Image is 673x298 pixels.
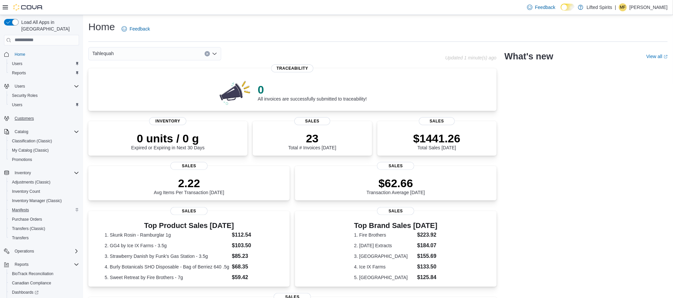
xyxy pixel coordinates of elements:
[7,205,82,215] button: Manifests
[1,260,82,269] button: Reports
[419,117,455,125] span: Sales
[7,269,82,278] button: BioTrack Reconciliation
[88,20,115,34] h1: Home
[7,91,82,100] button: Security Roles
[9,206,79,214] span: Manifests
[9,215,79,223] span: Purchase Orders
[417,273,437,281] dd: $125.84
[12,261,79,268] span: Reports
[9,60,79,68] span: Users
[7,224,82,233] button: Transfers (Classic)
[12,50,28,58] a: Home
[9,206,32,214] a: Manifests
[9,69,79,77] span: Reports
[9,215,45,223] a: Purchase Orders
[413,132,460,150] div: Total Sales [DATE]
[12,247,37,255] button: Operations
[354,232,415,238] dt: 1. Fire Brothers
[9,197,79,205] span: Inventory Manager (Classic)
[288,132,336,150] div: Total # Invoices [DATE]
[7,59,82,68] button: Users
[587,3,612,11] p: Lifted Spirits
[377,162,414,170] span: Sales
[12,114,79,122] span: Customers
[367,177,425,190] p: $62.66
[154,177,224,190] p: 2.22
[12,70,26,76] span: Reports
[1,49,82,59] button: Home
[9,225,79,233] span: Transfers (Classic)
[7,187,82,196] button: Inventory Count
[12,128,79,136] span: Catalog
[12,235,29,241] span: Transfers
[354,222,437,230] h3: Top Brand Sales [DATE]
[9,137,79,145] span: Classification (Classic)
[12,169,34,177] button: Inventory
[15,262,29,267] span: Reports
[354,242,415,249] dt: 2. [DATE] Extracts
[149,117,186,125] span: Inventory
[615,3,616,11] p: |
[505,51,553,62] h2: What's new
[15,249,34,254] span: Operations
[417,242,437,250] dd: $184.07
[15,129,28,134] span: Catalog
[9,270,79,278] span: BioTrack Reconciliation
[7,278,82,288] button: Canadian Compliance
[212,51,217,56] button: Open list of options
[105,274,229,281] dt: 5. Sweet Retreat by Fire Brothers - 7g
[9,146,51,154] a: My Catalog (Classic)
[9,279,54,287] a: Canadian Compliance
[445,55,496,60] p: Updated 1 minute(s) ago
[9,146,79,154] span: My Catalog (Classic)
[9,101,25,109] a: Users
[12,114,37,122] a: Customers
[9,197,64,205] a: Inventory Manager (Classic)
[9,69,29,77] a: Reports
[105,232,229,238] dt: 1. Skunk Rosin - Ramburglar 1g
[7,233,82,243] button: Transfers
[7,146,82,155] button: My Catalog (Classic)
[525,1,558,14] a: Feedback
[367,177,425,195] div: Transaction Average [DATE]
[12,157,32,162] span: Promotions
[15,84,25,89] span: Users
[9,137,55,145] a: Classification (Classic)
[105,222,273,230] h3: Top Product Sales [DATE]
[130,26,150,32] span: Feedback
[105,263,229,270] dt: 4. Burly Botanicals SHO Disposable - Bag of Berriez 640 .5g
[12,207,29,213] span: Manifests
[9,225,48,233] a: Transfers (Classic)
[9,288,41,296] a: Dashboards
[12,189,40,194] span: Inventory Count
[7,288,82,297] a: Dashboards
[232,263,273,271] dd: $68.35
[12,217,42,222] span: Purchase Orders
[12,102,22,108] span: Users
[205,51,210,56] button: Clear input
[1,82,82,91] button: Users
[12,198,62,203] span: Inventory Manager (Classic)
[9,288,79,296] span: Dashboards
[1,113,82,123] button: Customers
[218,79,252,106] img: 0
[619,3,627,11] div: Matt Fallaschek
[9,60,25,68] a: Users
[131,132,205,150] div: Expired or Expiring in Next 30 Days
[15,170,31,176] span: Inventory
[7,178,82,187] button: Adjustments (Classic)
[1,127,82,136] button: Catalog
[12,61,22,66] span: Users
[354,253,415,260] dt: 3. [GEOGRAPHIC_DATA]
[19,19,79,32] span: Load All Apps in [GEOGRAPHIC_DATA]
[12,271,53,276] span: BioTrack Reconciliation
[9,279,79,287] span: Canadian Compliance
[7,68,82,78] button: Reports
[9,92,40,100] a: Security Roles
[258,83,367,102] div: All invoices are successfully submitted to traceability!
[12,93,38,98] span: Security Roles
[12,148,49,153] span: My Catalog (Classic)
[9,234,79,242] span: Transfers
[7,100,82,110] button: Users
